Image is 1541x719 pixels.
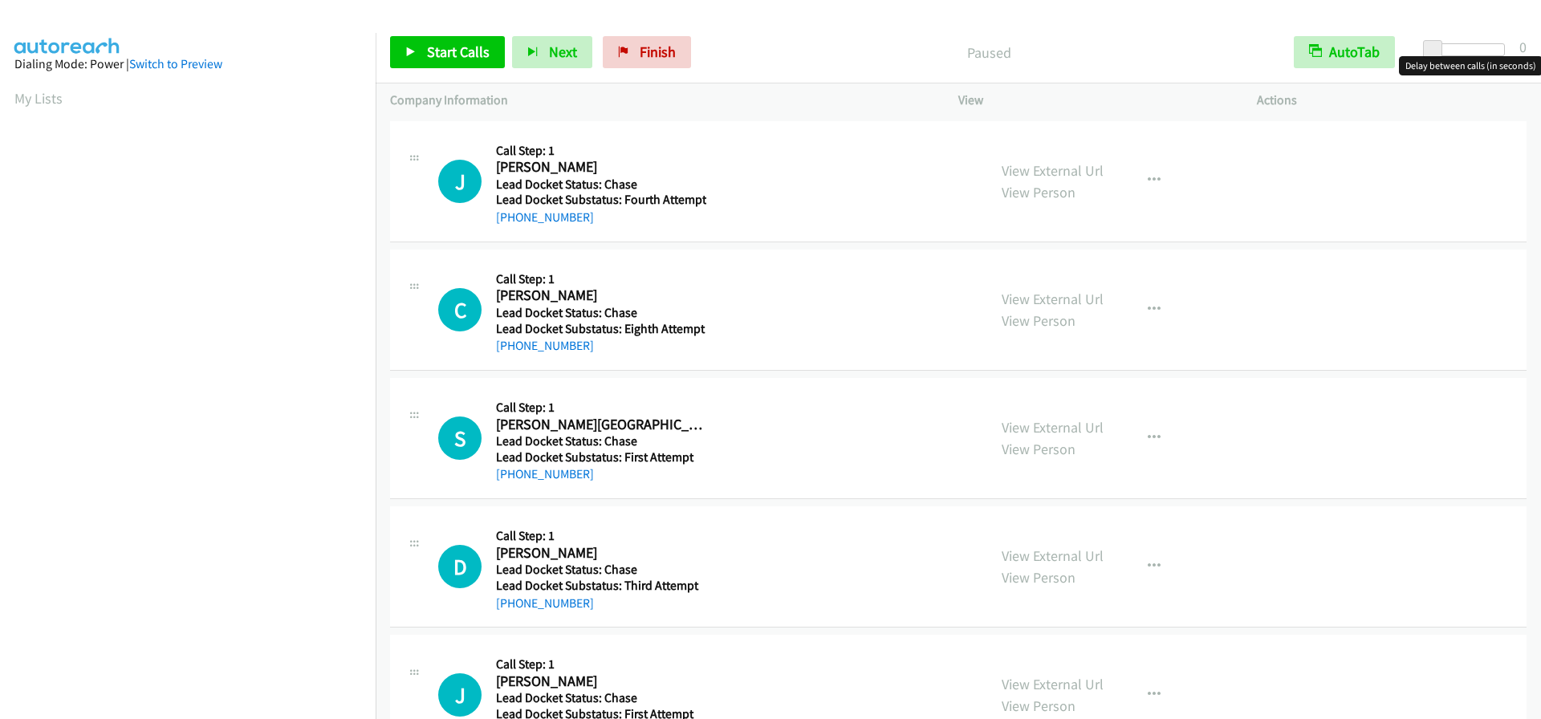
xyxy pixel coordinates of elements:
h5: Call Step: 1 [496,400,705,416]
a: View External Url [1002,161,1104,180]
a: My Lists [14,89,63,108]
h2: [PERSON_NAME] [496,286,705,305]
div: The call is yet to be attempted [438,416,482,460]
p: Actions [1257,91,1527,110]
button: AutoTab [1294,36,1395,68]
a: View Person [1002,697,1075,715]
a: Switch to Preview [129,56,222,71]
span: Start Calls [427,43,490,61]
a: View External Url [1002,290,1104,308]
p: Company Information [390,91,929,110]
h5: Call Step: 1 [496,528,705,544]
a: View Person [1002,311,1075,330]
h1: C [438,288,482,331]
a: View External Url [1002,675,1104,693]
h5: Lead Docket Substatus: First Attempt [496,449,705,465]
h1: D [438,545,482,588]
span: Next [549,43,577,61]
div: 0 [1519,36,1527,58]
h2: [PERSON_NAME][GEOGRAPHIC_DATA] [496,416,705,434]
a: View External Url [1002,546,1104,565]
a: [PHONE_NUMBER] [496,466,594,481]
a: View External Url [1002,418,1104,437]
a: [PHONE_NUMBER] [496,338,594,353]
span: Finish [640,43,676,61]
a: View Person [1002,440,1075,458]
a: Finish [603,36,691,68]
h5: Lead Docket Status: Chase [496,690,705,706]
div: The call is yet to be attempted [438,545,482,588]
h5: Lead Docket Status: Chase [496,562,705,578]
h2: [PERSON_NAME] [496,544,705,563]
a: Start Calls [390,36,505,68]
h5: Lead Docket Status: Chase [496,433,705,449]
h5: Lead Docket Status: Chase [496,305,705,321]
h1: J [438,160,482,203]
a: [PHONE_NUMBER] [496,209,594,225]
p: Paused [713,42,1265,63]
h2: [PERSON_NAME] [496,672,705,691]
h1: J [438,673,482,717]
div: The call is yet to be attempted [438,160,482,203]
a: View Person [1002,568,1075,587]
h1: S [438,416,482,460]
a: View Person [1002,183,1075,201]
p: View [958,91,1228,110]
a: [PHONE_NUMBER] [496,595,594,611]
div: Dialing Mode: Power | [14,55,361,74]
button: Next [512,36,592,68]
div: The call is yet to be attempted [438,288,482,331]
h5: Call Step: 1 [496,271,705,287]
h5: Call Step: 1 [496,656,705,672]
h5: Call Step: 1 [496,143,706,159]
h5: Lead Docket Substatus: Third Attempt [496,578,705,594]
h5: Lead Docket Substatus: Fourth Attempt [496,192,706,208]
h5: Lead Docket Substatus: Eighth Attempt [496,321,705,337]
div: The call is yet to be attempted [438,673,482,717]
h5: Lead Docket Status: Chase [496,177,706,193]
h2: [PERSON_NAME] [496,158,705,177]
